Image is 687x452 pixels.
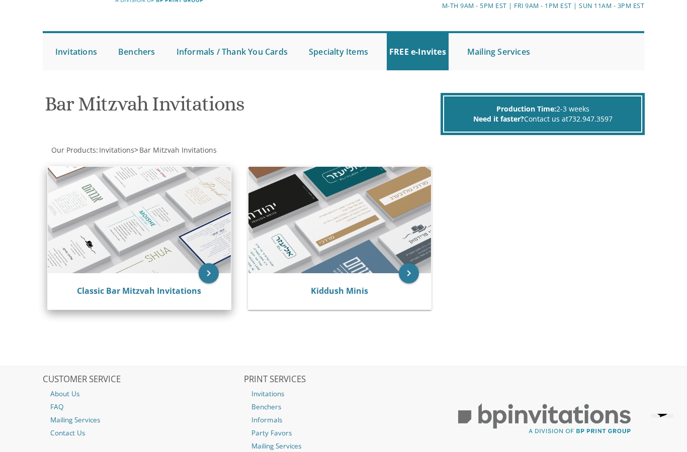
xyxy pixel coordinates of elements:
a: keyboard_arrow_right [199,263,219,283]
img: Classic Bar Mitzvah Invitations [48,167,231,274]
div: M-Th 9am - 5pm EST | Fri 9am - 1pm EST | Sun 11am - 3pm EST [244,1,645,11]
span: > [134,145,217,155]
h2: PRINT SERVICES [244,375,444,385]
a: FREE e-Invites [387,33,449,70]
span: Production Time: [496,104,556,114]
a: keyboard_arrow_right [399,263,419,283]
a: 732.947.3597 [568,114,613,124]
a: Bar Mitzvah Invitations [138,145,217,155]
a: Informals / Thank You Cards [174,33,290,70]
a: FAQ [43,400,242,413]
span: Need it faster? [473,114,524,124]
a: Benchers [116,33,158,70]
a: Invitations [244,387,444,400]
img: BP Print Group [445,395,644,443]
a: About Us [43,387,242,400]
a: Our Products [50,145,96,155]
a: Classic Bar Mitzvah Invitations [77,285,201,296]
a: Invitations [53,33,100,70]
a: Mailing Services [43,413,242,426]
a: Invitations [98,145,134,155]
span: Invitations [99,145,134,155]
div: 2-3 weeks Contact us at [443,95,642,133]
span: Bar Mitzvah Invitations [139,145,217,155]
a: Specialty Items [306,33,371,70]
img: Kiddush Minis [248,167,432,273]
a: Contact Us [43,426,242,439]
a: Informals [244,413,444,426]
a: Party Favors [244,426,444,439]
a: Mailing Services [465,33,533,70]
h1: Bar Mitzvah Invitations [45,93,439,123]
div: : [43,145,343,155]
a: Benchers [244,400,444,413]
iframe: chat widget [647,414,681,446]
a: Kiddush Minis [311,285,368,296]
h2: CUSTOMER SERVICE [43,375,242,385]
